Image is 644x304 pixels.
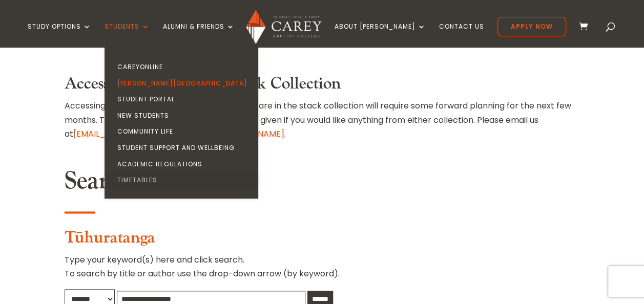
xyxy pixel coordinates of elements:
a: Community Life [107,123,261,140]
a: CareyOnline [107,59,261,75]
a: Student Portal [107,91,261,107]
h3: Tūhuratanga [65,228,580,253]
a: Students [105,23,150,47]
a: Contact Us [439,23,484,47]
a: Study Options [28,23,91,47]
img: Carey Baptist College [246,10,321,44]
a: Academic Regulations [107,156,261,172]
h3: Accessing Archives and Stack Collection [65,74,580,99]
a: Apply Now [497,17,566,36]
p: Accessing the archives collection or books that are in the stack collection will require some for... [65,99,580,141]
a: [PERSON_NAME][GEOGRAPHIC_DATA] [107,75,261,92]
a: About [PERSON_NAME] [335,23,426,47]
a: Timetables [107,172,261,188]
h2: Search the library [65,166,580,201]
a: New Students [107,107,261,124]
a: Student Support and Wellbeing [107,140,261,156]
p: Type your keyword(s) here and click search. To search by title or author use the drop-down arrow ... [65,253,580,289]
a: Alumni & Friends [163,23,235,47]
a: [EMAIL_ADDRESS][PERSON_NAME][DOMAIN_NAME] [73,128,284,140]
